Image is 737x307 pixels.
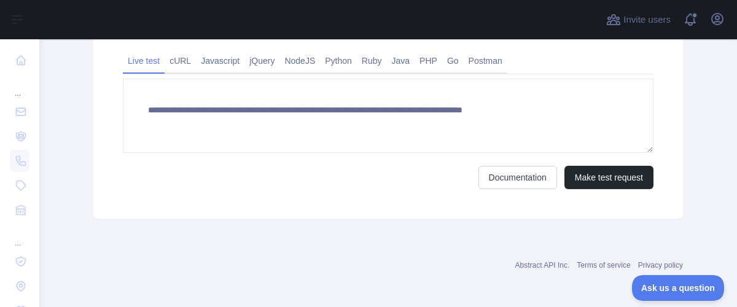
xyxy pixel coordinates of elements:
button: Invite users [604,10,673,29]
div: ... [10,74,29,98]
a: PHP [415,51,442,71]
a: Javascript [196,51,244,71]
a: Live test [123,51,165,71]
a: Abstract API Inc. [515,261,570,270]
a: jQuery [244,51,279,71]
div: ... [10,223,29,248]
button: Make test request [564,166,653,189]
a: NodeJS [279,51,320,71]
a: Postman [464,51,507,71]
a: Privacy policy [638,261,683,270]
a: Python [320,51,357,71]
a: Terms of service [577,261,630,270]
a: Go [442,51,464,71]
a: Java [387,51,415,71]
iframe: Toggle Customer Support [632,275,725,301]
a: Ruby [357,51,387,71]
span: Invite users [623,13,671,27]
a: Documentation [478,166,557,189]
a: cURL [165,51,196,71]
